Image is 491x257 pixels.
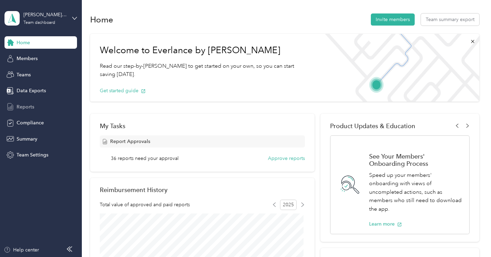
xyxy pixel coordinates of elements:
span: Report Approvals [110,138,150,145]
span: Home [17,39,30,46]
button: Invite members [371,13,415,26]
span: Teams [17,71,31,78]
p: Read our step-by-[PERSON_NAME] to get started on your own, so you can start saving [DATE]. [100,62,309,79]
button: Help center [4,246,39,254]
span: Team Settings [17,151,48,159]
h1: See Your Members' Onboarding Process [369,153,462,167]
p: Speed up your members' onboarding with views of uncompleted actions, such as members who still ne... [369,171,462,213]
span: 2025 [280,200,297,210]
h1: Welcome to Everlance by [PERSON_NAME] [100,45,309,56]
span: 36 reports need your approval [111,155,179,162]
span: Compliance [17,119,44,126]
iframe: Everlance-gr Chat Button Frame [452,218,491,257]
div: My Tasks [100,122,305,130]
img: Welcome to everlance [319,34,479,102]
span: Reports [17,103,34,111]
button: Team summary export [421,13,479,26]
span: Total value of approved and paid reports [100,201,190,208]
button: Learn more [369,220,402,228]
h1: Home [90,16,113,23]
span: Summary [17,135,37,143]
button: Approve reports [268,155,305,162]
div: Team dashboard [23,21,55,25]
span: Members [17,55,38,62]
span: Product Updates & Education [330,122,415,130]
span: Data Exports [17,87,46,94]
button: Get started guide [100,87,146,94]
h2: Reimbursement History [100,186,167,193]
div: [PERSON_NAME][EMAIL_ADDRESS][DOMAIN_NAME] [23,11,67,18]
